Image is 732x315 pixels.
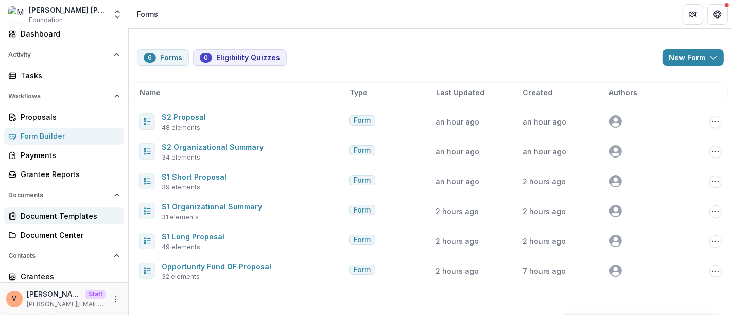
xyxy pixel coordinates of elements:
[4,187,124,203] button: Open Documents
[354,176,371,185] span: Form
[12,295,17,302] div: Venkat
[21,271,116,282] div: Grantees
[4,67,124,84] a: Tasks
[29,15,63,25] span: Foundation
[4,268,124,285] a: Grantees
[85,290,106,299] p: Staff
[137,9,158,20] div: Forms
[350,87,368,98] span: Type
[436,117,480,126] span: an hour ago
[162,153,200,162] span: 34 elements
[709,176,722,188] button: Options
[4,147,124,164] a: Payments
[609,205,622,217] svg: avatar
[354,116,371,125] span: Form
[609,115,622,128] svg: avatar
[522,177,566,186] span: 2 hours ago
[21,70,116,81] div: Tasks
[4,128,124,145] a: Form Builder
[21,150,116,161] div: Payments
[436,177,480,186] span: an hour ago
[522,267,566,275] span: 7 hours ago
[162,232,224,241] a: S1 Long Proposal
[110,293,122,305] button: More
[354,266,371,274] span: Form
[137,49,189,66] button: Forms
[162,123,200,132] span: 48 elements
[522,87,552,98] span: Created
[162,242,200,252] span: 49 elements
[193,49,287,66] button: Eligibility Quizzes
[4,248,124,264] button: Open Contacts
[162,113,206,121] a: S2 Proposal
[609,175,622,187] svg: avatar
[522,117,566,126] span: an hour ago
[21,169,116,180] div: Grantee Reports
[110,4,125,25] button: Open entity switcher
[354,146,371,155] span: Form
[21,131,116,142] div: Form Builder
[4,25,124,42] a: Dashboard
[162,262,271,271] a: Opportunity Fund OF Proposal
[8,6,25,23] img: Mary Reynolds Babcock Workflow Sandbox
[609,265,622,277] svg: avatar
[8,252,110,259] span: Contacts
[162,202,262,211] a: S1 Organizational Summary
[140,87,161,98] span: Name
[133,7,162,22] nav: breadcrumb
[148,54,152,61] span: 6
[21,112,116,122] div: Proposals
[522,237,566,246] span: 2 hours ago
[709,265,722,277] button: Options
[709,205,722,218] button: Options
[354,206,371,215] span: Form
[4,46,124,63] button: Open Activity
[27,289,81,300] p: [PERSON_NAME]
[609,87,637,98] span: Authors
[8,51,110,58] span: Activity
[709,146,722,158] button: Options
[21,28,116,39] div: Dashboard
[8,191,110,199] span: Documents
[162,183,200,192] span: 39 elements
[709,116,722,128] button: Options
[29,5,106,15] div: [PERSON_NAME] [PERSON_NAME] Workflow Sandbox
[522,147,566,156] span: an hour ago
[436,87,484,98] span: Last Updated
[162,143,264,151] a: S2 Organizational Summary
[436,237,479,246] span: 2 hours ago
[204,54,208,61] span: 0
[27,300,106,309] p: [PERSON_NAME][EMAIL_ADDRESS][DOMAIN_NAME]
[162,172,226,181] a: S1 Short Proposal
[4,109,124,126] a: Proposals
[683,4,703,25] button: Partners
[436,207,479,216] span: 2 hours ago
[609,145,622,157] svg: avatar
[162,272,200,282] span: 32 elements
[707,4,728,25] button: Get Help
[609,235,622,247] svg: avatar
[522,207,566,216] span: 2 hours ago
[4,166,124,183] a: Grantee Reports
[8,93,110,100] span: Workflows
[663,49,724,66] button: New Form
[709,235,722,248] button: Options
[436,267,479,275] span: 2 hours ago
[162,213,199,222] span: 31 elements
[4,226,124,243] a: Document Center
[436,147,480,156] span: an hour ago
[21,230,116,240] div: Document Center
[4,88,124,104] button: Open Workflows
[4,207,124,224] a: Document Templates
[354,236,371,244] span: Form
[21,211,116,221] div: Document Templates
